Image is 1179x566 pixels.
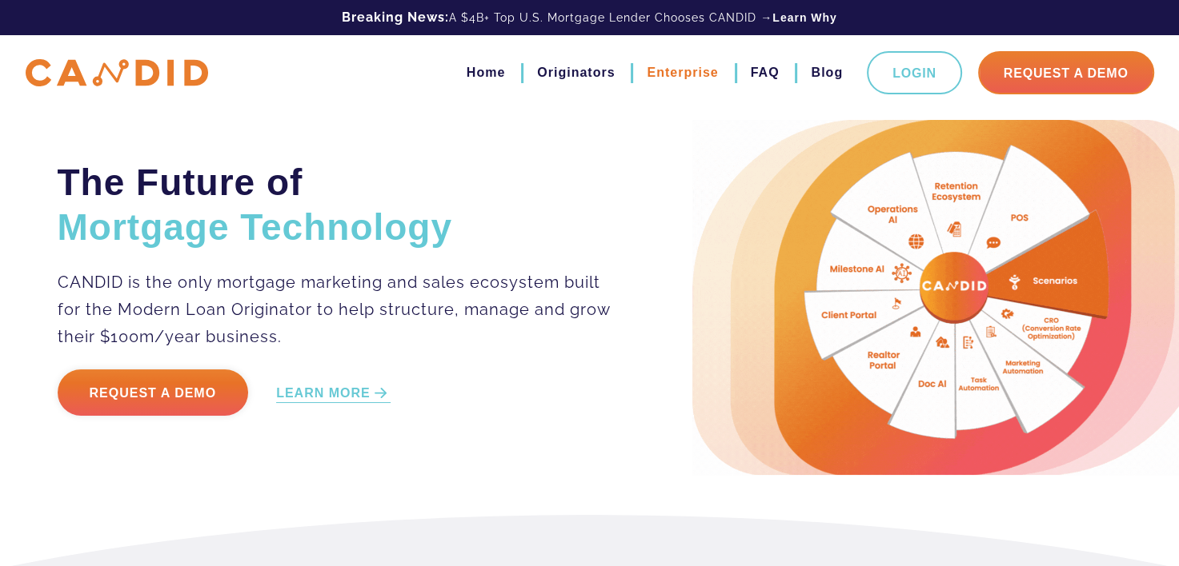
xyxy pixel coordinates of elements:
[647,59,718,86] a: Enterprise
[276,385,391,403] a: LEARN MORE
[537,59,615,86] a: Originators
[811,59,843,86] a: Blog
[58,206,453,248] span: Mortgage Technology
[26,59,208,87] img: CANDID APP
[58,269,612,350] p: CANDID is the only mortgage marketing and sales ecosystem built for the Modern Loan Originator to...
[342,10,449,25] b: Breaking News:
[751,59,780,86] a: FAQ
[772,10,837,26] a: Learn Why
[467,59,505,86] a: Home
[58,160,612,249] h2: The Future of
[867,51,962,94] a: Login
[978,51,1154,94] a: Request A Demo
[58,369,249,416] a: Request a Demo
